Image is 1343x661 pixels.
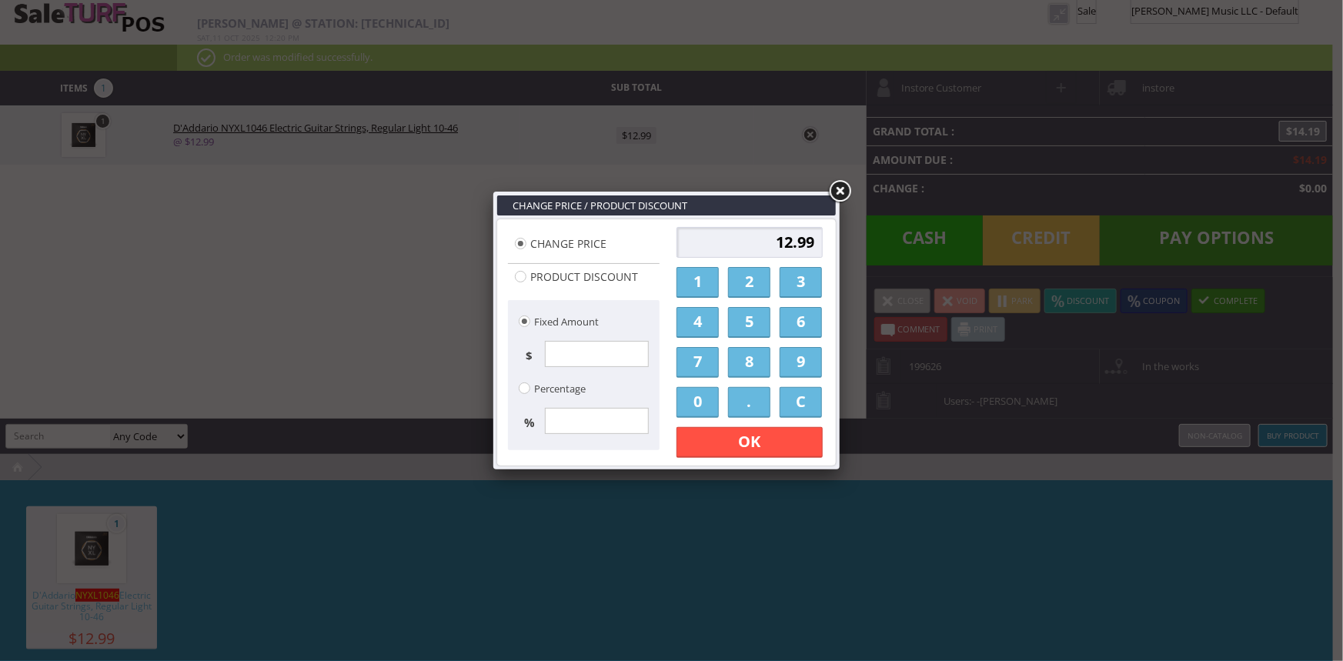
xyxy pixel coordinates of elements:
[515,271,526,282] input: Product Discount
[780,387,822,418] a: C
[519,376,590,396] label: Percentage
[519,408,545,429] label: %
[728,347,770,378] a: 8
[780,347,822,378] a: 9
[519,315,530,327] input: Fixed Amount
[677,347,719,378] a: 7
[780,267,822,298] a: 3
[826,178,854,205] a: Close
[519,382,530,394] input: Percentage
[677,427,823,458] a: OK
[677,267,719,298] a: 1
[519,341,545,362] label: $
[497,195,836,215] h3: Change Price / Product Discount
[677,307,719,338] a: 4
[515,238,526,249] input: Change Price
[677,387,719,418] a: 0
[515,231,653,251] label: Change Price
[515,264,653,284] label: Product Discount
[780,307,822,338] a: 6
[728,267,770,298] a: 2
[519,309,603,329] label: Fixed Amount
[728,387,770,418] a: .
[728,307,770,338] a: 5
